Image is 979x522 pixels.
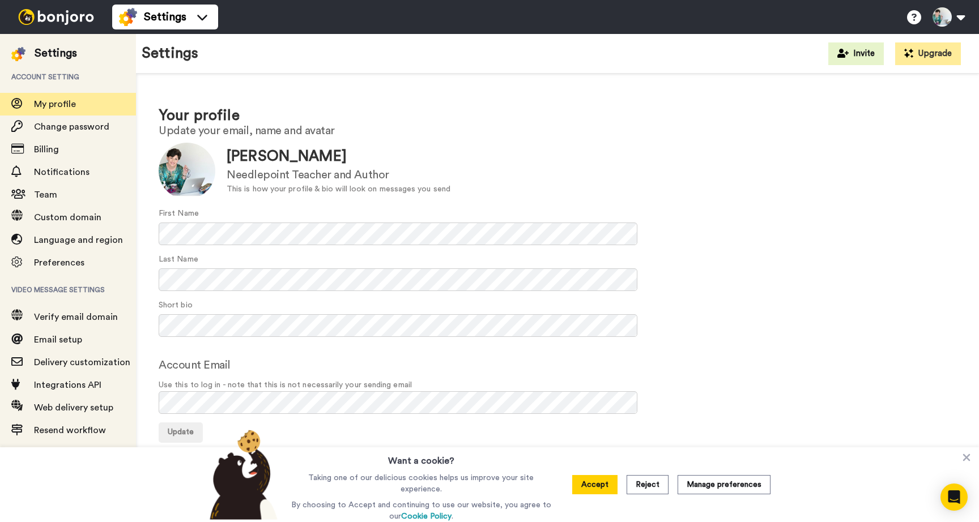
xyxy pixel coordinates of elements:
[119,8,137,26] img: settings-colored.svg
[940,484,968,511] div: Open Intercom Messenger
[34,145,59,154] span: Billing
[895,42,961,65] button: Upgrade
[34,380,101,390] span: Integrations API
[34,122,109,131] span: Change password
[388,447,454,468] h3: Want a cookie?
[159,422,203,443] button: Update
[159,357,231,374] label: Account Email
[168,428,194,436] span: Update
[159,379,956,391] span: Use this to log in - note that this is not necessarily your sending email
[828,42,884,65] button: Invite
[34,236,123,245] span: Language and region
[34,403,113,412] span: Web delivery setup
[142,45,198,62] h1: Settings
[34,258,84,267] span: Preferences
[627,475,669,494] button: Reject
[678,475,771,494] button: Manage preferences
[35,45,77,61] div: Settings
[159,125,956,137] h2: Update your email, name and avatar
[227,167,450,183] div: Needlepoint Teacher and Author
[159,208,199,220] label: First Name
[159,299,193,311] label: Short bio
[14,9,99,25] img: bj-logo-header-white.svg
[159,108,956,124] h1: Your profile
[34,313,118,322] span: Verify email domain
[199,429,283,520] img: bear-with-cookie.png
[401,512,452,520] a: Cookie Policy
[34,358,130,367] span: Delivery customization
[572,475,618,494] button: Accept
[159,254,198,266] label: Last Name
[34,168,90,177] span: Notifications
[288,472,554,495] p: Taking one of our delicious cookies helps us improve your site experience.
[34,335,82,344] span: Email setup
[227,146,450,167] div: [PERSON_NAME]
[288,499,554,522] p: By choosing to Accept and continuing to use our website, you agree to our .
[227,183,450,195] div: This is how your profile & bio will look on messages you send
[34,100,76,109] span: My profile
[34,190,57,199] span: Team
[34,426,106,435] span: Resend workflow
[34,213,101,222] span: Custom domain
[11,47,25,61] img: settings-colored.svg
[144,9,186,25] span: Settings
